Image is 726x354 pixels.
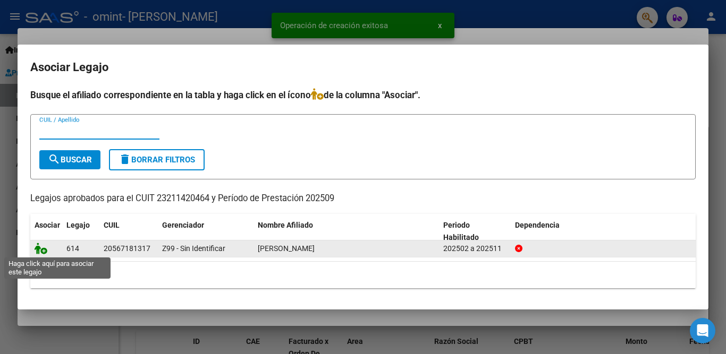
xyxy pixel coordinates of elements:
datatable-header-cell: CUIL [99,214,158,249]
div: 20567181317 [104,243,150,255]
span: Dependencia [515,221,560,229]
p: Legajos aprobados para el CUIT 23211420464 y Período de Prestación 202509 [30,192,696,205]
h2: Asociar Legajo [30,57,696,77]
datatable-header-cell: Dependencia [511,214,696,249]
datatable-header-cell: Gerenciador [158,214,254,249]
button: Buscar [39,150,100,169]
div: 1 registros [30,262,696,288]
span: Legajo [66,221,90,229]
datatable-header-cell: Nombre Afiliado [254,214,439,249]
span: POTEL BENJAMIN [258,244,315,253]
datatable-header-cell: Legajo [62,214,99,249]
span: Asociar [35,221,60,229]
div: 202502 a 202511 [443,243,506,255]
span: Gerenciador [162,221,204,229]
mat-icon: delete [119,153,131,166]
span: Buscar [48,155,92,165]
mat-icon: search [48,153,61,166]
datatable-header-cell: Periodo Habilitado [439,214,511,249]
div: Open Intercom Messenger [690,318,715,343]
span: 614 [66,244,79,253]
h4: Busque el afiliado correspondiente en la tabla y haga click en el ícono de la columna "Asociar". [30,88,696,102]
span: Z99 - Sin Identificar [162,244,225,253]
span: CUIL [104,221,120,229]
span: Borrar Filtros [119,155,195,165]
span: Nombre Afiliado [258,221,313,229]
span: Periodo Habilitado [443,221,479,241]
button: Borrar Filtros [109,149,205,170]
datatable-header-cell: Asociar [30,214,62,249]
